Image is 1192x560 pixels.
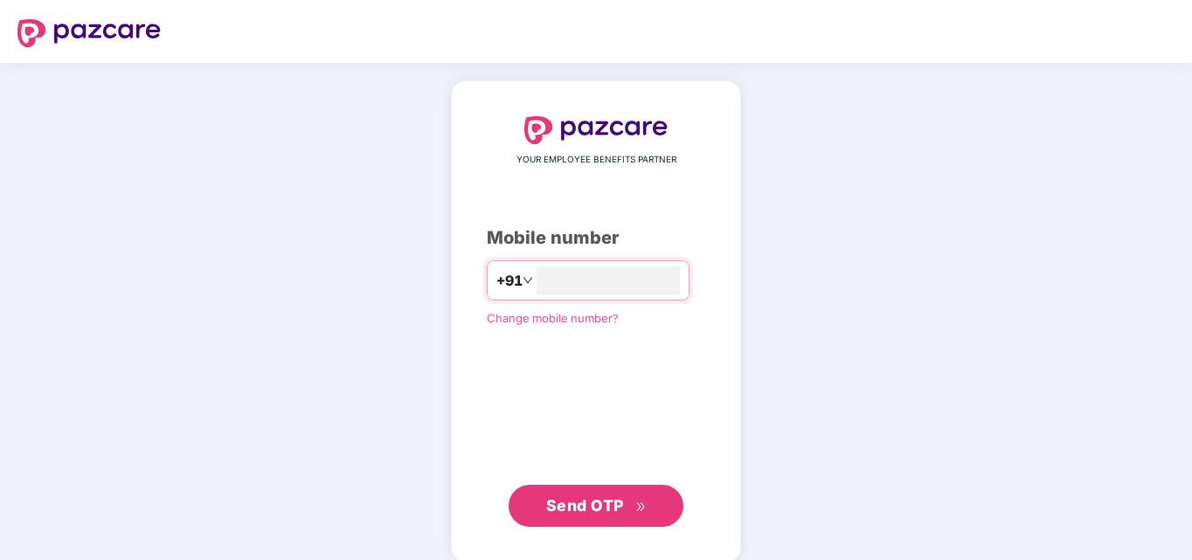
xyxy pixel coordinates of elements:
[509,485,683,527] button: Send OTPdouble-right
[524,116,668,144] img: logo
[487,311,619,325] a: Change mobile number?
[496,270,523,292] span: +91
[523,275,533,286] span: down
[487,225,705,252] div: Mobile number
[546,496,624,515] span: Send OTP
[516,153,676,167] span: YOUR EMPLOYEE BENEFITS PARTNER
[17,19,161,47] img: logo
[635,501,647,513] span: double-right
